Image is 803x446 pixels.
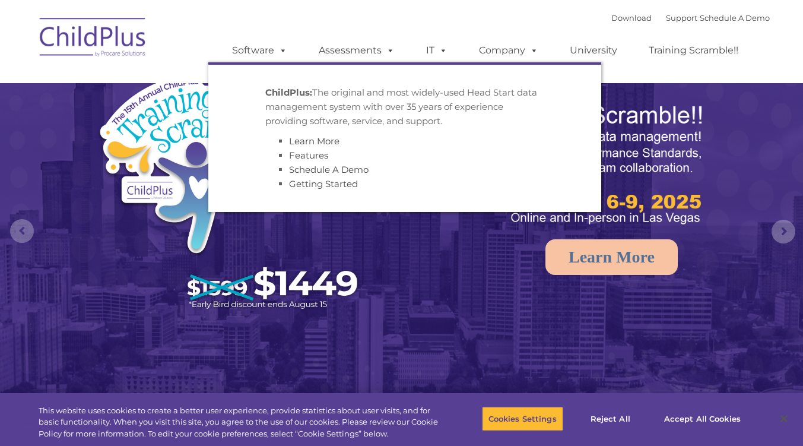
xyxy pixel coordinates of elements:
span: Phone number [165,127,215,136]
a: Training Scramble!! [637,39,750,62]
button: Accept All Cookies [658,406,747,431]
div: This website uses cookies to create a better user experience, provide statistics about user visit... [39,405,442,440]
a: Download [611,13,652,23]
a: University [558,39,629,62]
img: ChildPlus by Procare Solutions [34,10,153,69]
a: Schedule A Demo [700,13,770,23]
a: Learn More [545,239,678,275]
a: Getting Started [289,178,358,189]
a: Software [220,39,299,62]
a: Schedule A Demo [289,164,369,175]
a: Learn More [289,135,339,147]
strong: ChildPlus: [265,87,312,98]
p: The original and most widely-used Head Start data management system with over 35 years of experie... [265,86,544,128]
button: Close [771,406,797,432]
font: | [611,13,770,23]
a: Assessments [307,39,407,62]
button: Reject All [573,406,648,431]
a: Company [467,39,550,62]
a: Support [666,13,697,23]
a: IT [414,39,459,62]
button: Cookies Settings [482,406,563,431]
a: Features [289,150,328,161]
span: Last name [165,78,201,87]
